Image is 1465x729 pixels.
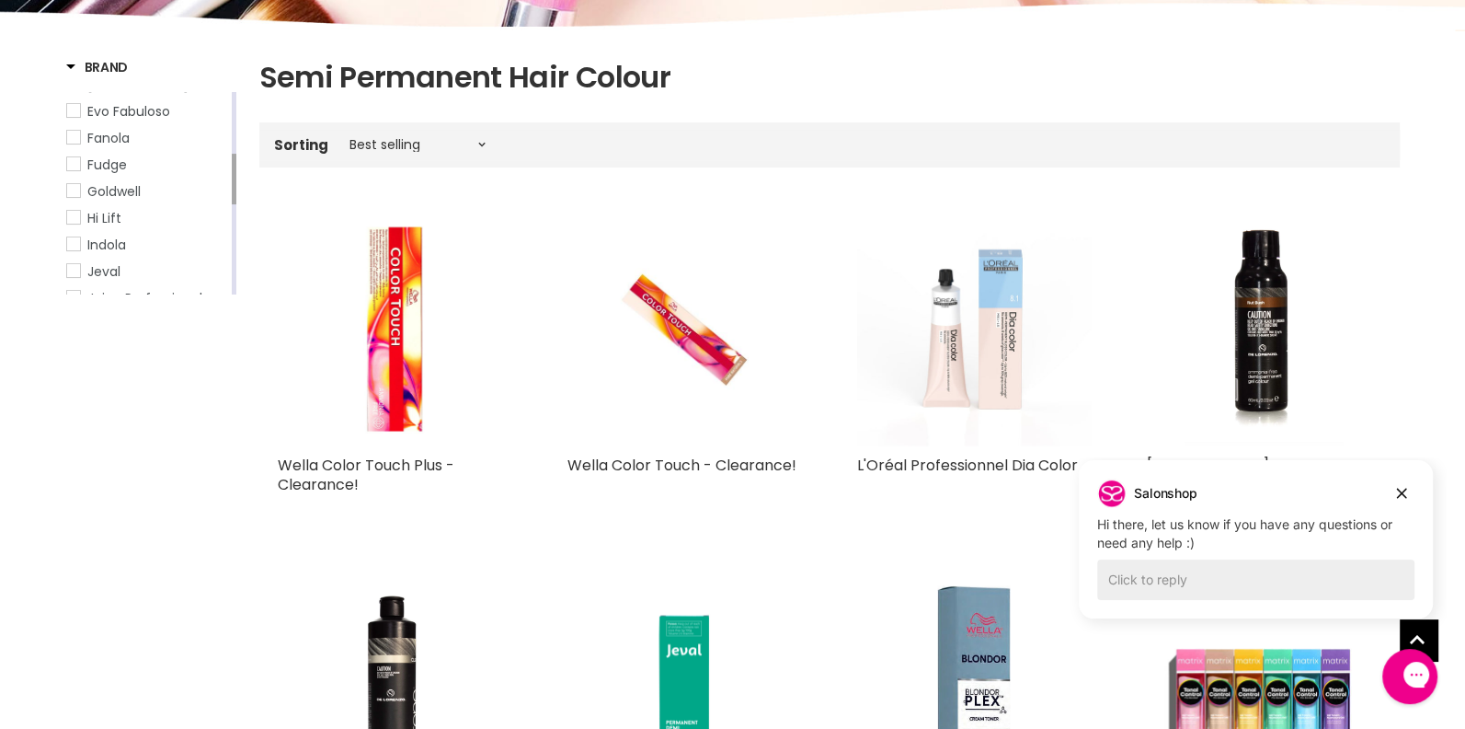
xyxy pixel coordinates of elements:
img: De Lorenzo Novatone Ammonia-Free Gel Colour [1185,212,1343,446]
iframe: Gorgias live chat campaigns [1065,457,1447,646]
span: Fudge [87,156,127,174]
h3: Brand [66,58,129,76]
a: Fanola [66,128,228,148]
a: Indola [66,235,228,255]
a: Wella Color Touch - Clearance! [567,212,802,446]
label: Sorting [274,137,328,153]
span: Goldwell [87,182,141,201]
a: Wella Color Touch - Clearance! [567,455,796,476]
iframe: Gorgias live chat messenger [1373,642,1447,711]
img: L'Oréal Professionnel Dia Color [857,212,1092,446]
img: Wella Color Touch Plus - Clearance! [278,212,512,446]
a: Joico Professional [66,288,228,308]
a: Wella Color Touch Plus - Clearance! [278,455,454,495]
h1: Semi Permanent Hair Colour [259,58,1400,97]
a: Evo Fabuloso [66,101,228,121]
span: Evo Fabuloso [87,102,170,121]
a: [PERSON_NAME] [MEDICAL_DATA]-Free Gel Colour [1147,455,1345,515]
img: Wella Color Touch - Clearance! [606,212,761,446]
a: Fudge [66,155,228,175]
a: De Lorenzo Novatone Ammonia-Free Gel Colour [1147,212,1381,446]
span: Hi Lift [87,209,121,227]
span: Jeval [87,262,120,281]
a: Hi Lift [66,208,228,228]
span: Indola [87,236,126,254]
a: Goldwell [66,181,228,202]
span: Fanola [87,129,130,147]
a: Jeval [66,261,228,282]
a: L'Oréal Professionnel Dia Color [857,455,1078,476]
span: Joico Professional [87,289,202,307]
